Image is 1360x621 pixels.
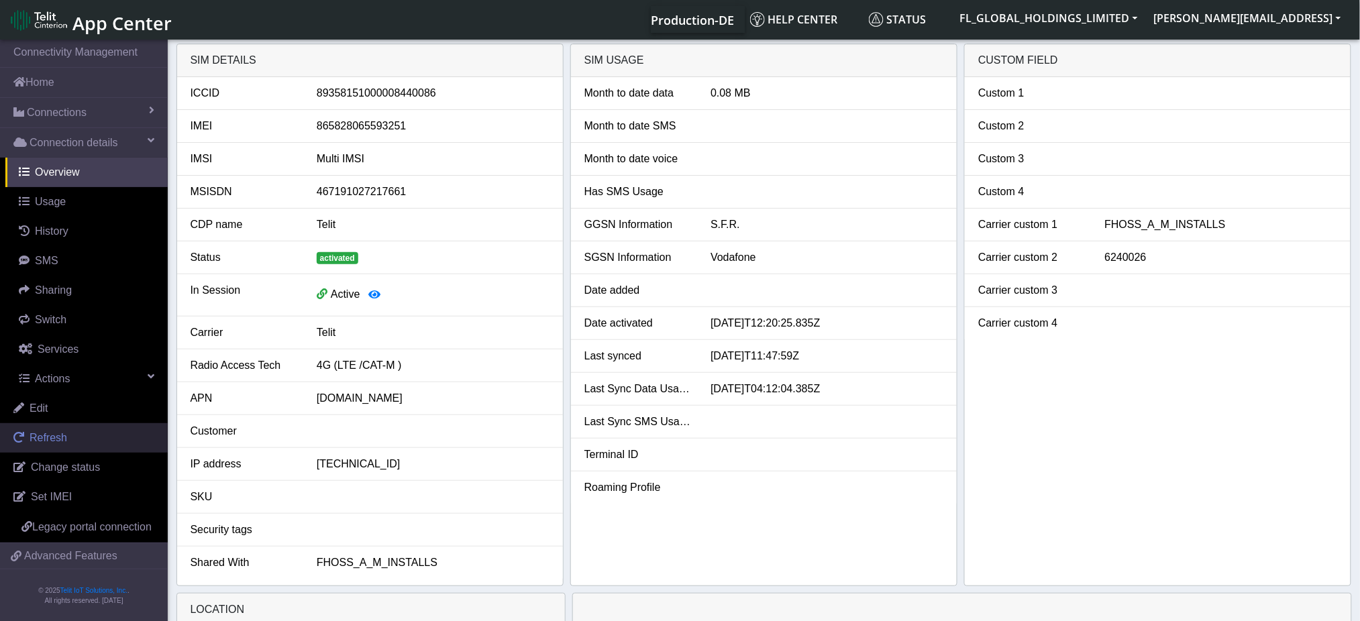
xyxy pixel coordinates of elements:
[180,217,307,233] div: CDP name
[5,276,168,305] a: Sharing
[750,12,765,27] img: knowledge.svg
[574,348,700,364] div: Last synced
[574,479,700,496] div: Roaming Profile
[35,196,66,207] span: Usage
[35,314,66,325] span: Switch
[5,246,168,276] a: SMS
[331,288,360,300] span: Active
[574,184,700,200] div: Has SMS Usage
[968,249,1094,266] div: Carrier custom 2
[307,357,560,374] div: 4G (LTE /CAT-M )
[750,12,838,27] span: Help center
[32,521,152,532] span: Legacy portal connection
[574,282,700,298] div: Date added
[5,364,168,394] a: Actions
[180,282,307,308] div: In Session
[5,158,168,187] a: Overview
[180,85,307,101] div: ICCID
[317,252,358,264] span: activated
[864,6,952,33] a: Status
[307,151,560,167] div: Multi IMSI
[968,217,1094,233] div: Carrier custom 1
[180,249,307,266] div: Status
[11,5,170,34] a: App Center
[952,6,1146,30] button: FL_GLOBAL_HOLDINGS_LIMITED
[35,373,70,384] span: Actions
[180,151,307,167] div: IMSI
[571,44,957,77] div: SIM usage
[30,135,118,151] span: Connection details
[24,548,117,564] span: Advanced Features
[72,11,172,36] span: App Center
[574,118,700,134] div: Month to date SMS
[38,343,79,355] span: Services
[5,187,168,217] a: Usage
[651,12,735,28] span: Production-DE
[651,6,734,33] a: Your current platform instance
[700,381,953,397] div: [DATE]T04:12:04.385Z
[35,225,68,237] span: History
[317,557,437,568] span: FHOSS_A_M_INSTALLS
[307,118,560,134] div: 865828065593251
[35,255,58,266] span: SMS
[180,118,307,134] div: IMEI
[307,390,560,406] div: [DOMAIN_NAME]
[30,432,67,443] span: Refresh
[574,151,700,167] div: Month to date voice
[1095,249,1348,266] div: 6240026
[307,325,560,341] div: Telit
[180,423,307,439] div: Customer
[574,381,700,397] div: Last Sync Data Usage
[27,105,87,121] span: Connections
[574,414,700,430] div: Last Sync SMS Usage
[307,217,560,233] div: Telit
[11,9,67,31] img: logo-telit-cinterion-gw-new.png
[180,325,307,341] div: Carrier
[700,315,953,331] div: [DATE]T12:20:25.835Z
[968,282,1094,298] div: Carrier custom 3
[180,390,307,406] div: APN
[360,282,390,308] button: View session details
[574,217,700,233] div: GGSN Information
[574,315,700,331] div: Date activated
[180,522,307,538] div: Security tags
[177,44,563,77] div: SIM details
[869,12,884,27] img: status.svg
[745,6,864,33] a: Help center
[968,151,1094,167] div: Custom 3
[30,402,48,414] span: Edit
[180,357,307,374] div: Radio Access Tech
[5,335,168,364] a: Services
[5,217,168,246] a: History
[180,555,307,571] div: Shared With
[180,489,307,505] div: SKU
[31,461,100,473] span: Change status
[968,118,1094,134] div: Custom 2
[574,85,700,101] div: Month to date data
[60,587,127,594] a: Telit IoT Solutions, Inc.
[574,447,700,463] div: Terminal ID
[307,456,560,472] div: [TECHNICAL_ID]
[5,305,168,335] a: Switch
[700,249,953,266] div: Vodafone
[700,85,953,101] div: 0.08 MB
[1146,6,1349,30] button: [PERSON_NAME][EMAIL_ADDRESS]
[965,44,1351,77] div: Custom field
[35,284,72,296] span: Sharing
[180,184,307,200] div: MSISDN
[700,217,953,233] div: S.F.R.
[700,348,953,364] div: [DATE]T11:47:59Z
[968,315,1094,331] div: Carrier custom 4
[574,249,700,266] div: SGSN Information
[869,12,927,27] span: Status
[180,456,307,472] div: IP address
[307,184,560,200] div: 467191027217661
[307,85,560,101] div: 89358151000008440086
[968,85,1094,101] div: Custom 1
[1095,217,1348,233] div: FHOSS_A_M_INSTALLS
[31,491,72,502] span: Set IMEI
[35,166,80,178] span: Overview
[968,184,1094,200] div: Custom 4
